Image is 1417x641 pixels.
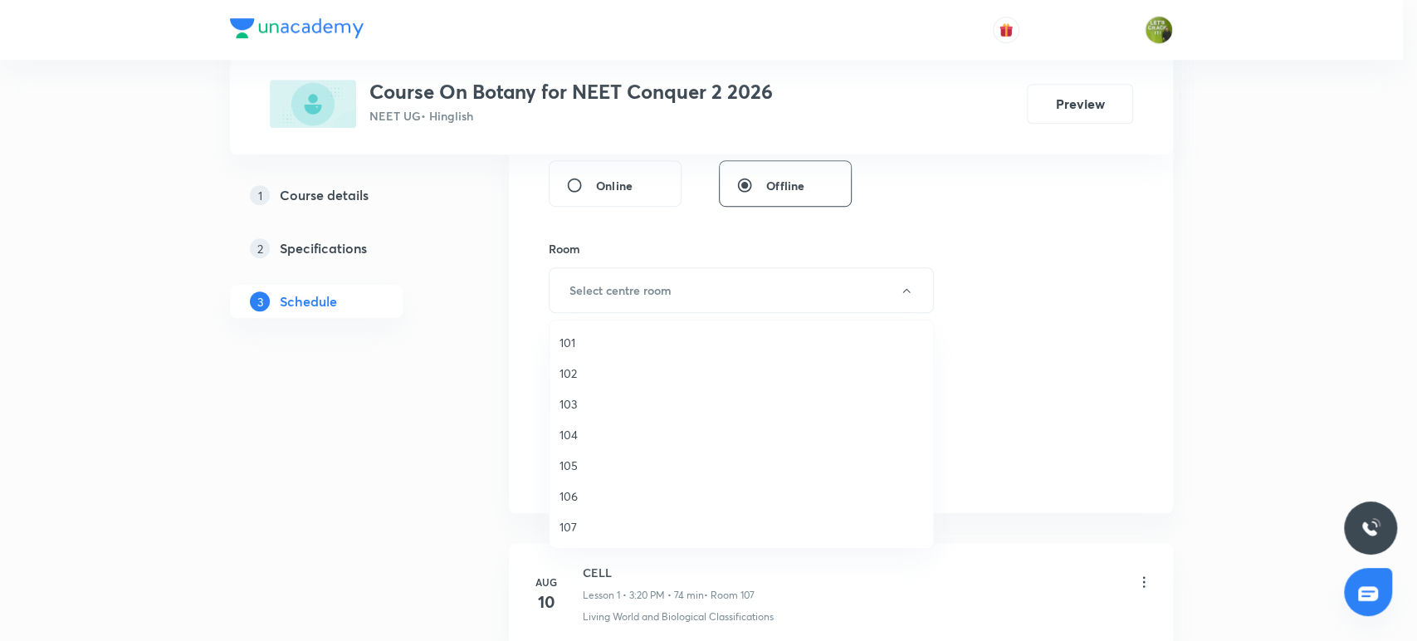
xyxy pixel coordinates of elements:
[559,426,923,443] span: 104
[559,457,923,474] span: 105
[559,395,923,413] span: 103
[559,365,923,382] span: 102
[559,518,923,536] span: 107
[559,487,923,505] span: 106
[559,334,923,351] span: 101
